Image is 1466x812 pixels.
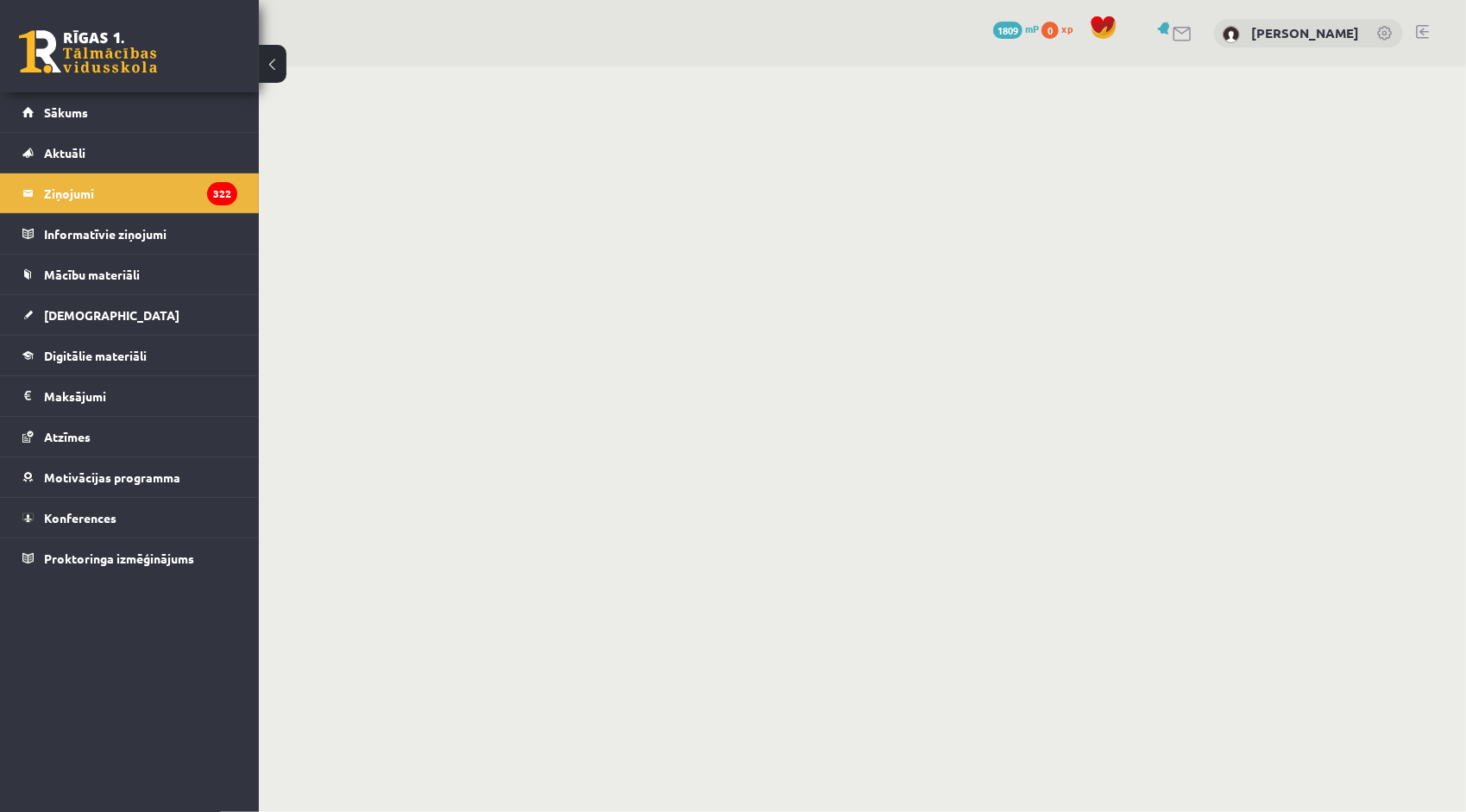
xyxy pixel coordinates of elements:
span: Digitālie materiāli [44,348,147,363]
a: Digitālie materiāli [22,336,237,375]
span: Aktuāli [44,145,85,161]
a: Ziņojumi322 [22,173,237,213]
i: 322 [207,182,237,205]
a: Motivācijas programma [22,457,237,497]
a: Informatīvie ziņojumi [22,214,237,254]
span: mP [1025,22,1039,35]
a: [DEMOGRAPHIC_DATA] [22,295,237,335]
a: 0 xp [1041,22,1081,35]
a: Atzīmes [22,417,237,456]
span: Atzīmes [44,429,91,444]
span: Mācību materiāli [44,267,140,282]
a: Sākums [22,92,237,132]
span: xp [1061,22,1073,35]
span: 0 [1041,22,1059,39]
span: Motivācijas programma [44,469,180,485]
span: Sākums [44,104,88,120]
span: [DEMOGRAPHIC_DATA] [44,307,179,323]
span: 1809 [993,22,1022,39]
a: Konferences [22,498,237,538]
legend: Ziņojumi [44,173,237,213]
a: Aktuāli [22,133,237,173]
legend: Informatīvie ziņojumi [44,214,237,254]
a: Proktoringa izmēģinājums [22,538,237,578]
a: Mācību materiāli [22,255,237,294]
span: Konferences [44,510,116,526]
legend: Maksājumi [44,376,237,416]
a: Rīgas 1. Tālmācības vidusskola [19,30,157,73]
a: 1809 mP [993,22,1039,35]
span: Proktoringa izmēģinājums [44,551,194,566]
img: Feliks Vladimirovs [1223,26,1240,43]
a: [PERSON_NAME] [1251,24,1359,41]
a: Maksājumi [22,376,237,416]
